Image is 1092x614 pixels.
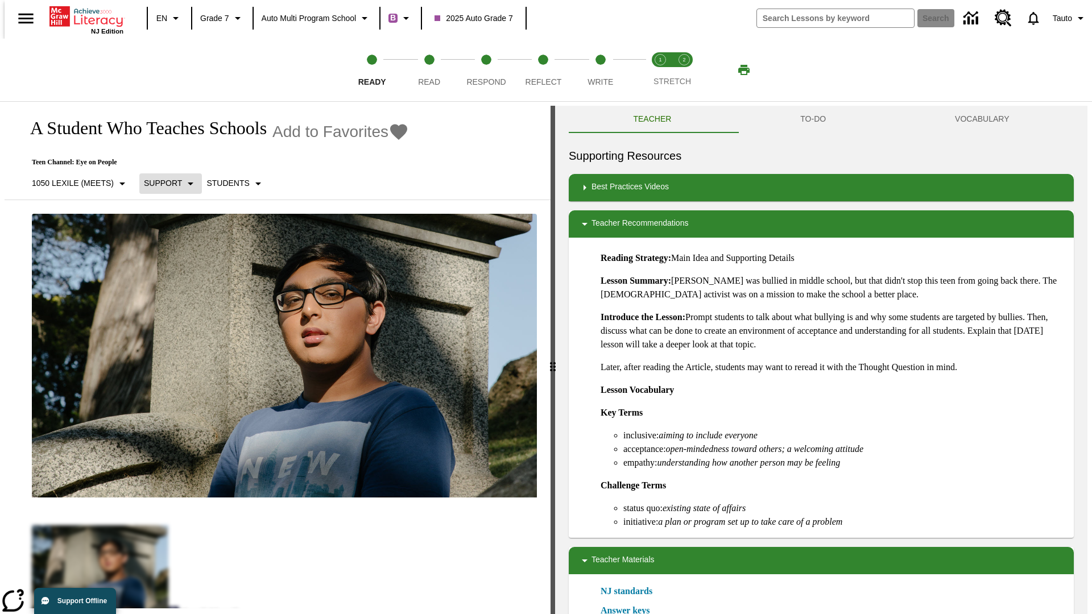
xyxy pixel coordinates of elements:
[257,8,377,28] button: School: Auto Multi program School, Select your school
[435,13,513,24] span: 2025 Auto Grade 7
[9,2,43,35] button: Open side menu
[18,158,409,167] p: Teen Channel: Eye on People
[569,210,1074,238] div: Teacher Recommendations
[623,442,1065,456] li: acceptance:
[18,118,267,139] h1: A Student Who Teaches Schools
[1053,13,1072,24] span: Tauto
[591,181,669,194] p: Best Practices Videos
[659,57,661,63] text: 1
[588,77,613,86] span: Write
[510,39,576,101] button: Reflect step 4 of 5
[5,106,551,608] div: reading
[569,547,1074,574] div: Teacher Materials
[1048,8,1092,28] button: Profile/Settings
[988,3,1019,34] a: Resource Center, Will open in new tab
[151,8,188,28] button: Language: EN, Select a language
[623,429,1065,442] li: inclusive:
[32,177,114,189] p: 1050 Lexile (Meets)
[601,312,685,322] strong: Introduce the Lesson:
[339,39,405,101] button: Ready step 1 of 5
[601,253,671,263] strong: Reading Strategy:
[418,77,440,86] span: Read
[726,60,762,80] button: Print
[453,39,519,101] button: Respond step 3 of 5
[34,588,116,614] button: Support Offline
[601,276,671,285] strong: Lesson Summary:
[569,106,736,133] button: Teacher
[569,174,1074,201] div: Best Practices Videos
[272,122,409,142] button: Add to Favorites - A Student Who Teaches Schools
[601,360,1065,374] p: Later, after reading the Article, students may want to reread it with the Thought Question in mind.
[156,13,167,24] span: EN
[32,214,537,498] img: A teenager is outside sitting near a large headstone in a cemetery.
[57,597,107,605] span: Support Offline
[551,106,555,614] div: Press Enter or Spacebar and then press right and left arrow keys to move the slider
[27,173,134,194] button: Select Lexile, 1050 Lexile (Meets)
[659,430,758,440] em: aiming to include everyone
[757,9,914,27] input: search field
[1019,3,1048,33] a: Notifications
[49,4,123,35] div: Home
[91,28,123,35] span: NJ Edition
[139,173,202,194] button: Scaffolds, Support
[891,106,1074,133] button: VOCABULARY
[623,456,1065,470] li: empathy:
[601,408,643,417] strong: Key Terms
[658,517,842,526] em: a plan or program set up to take care of a problem
[657,458,841,467] em: understanding how another person may be feeling
[682,57,685,63] text: 2
[202,173,269,194] button: Select Student
[663,503,746,513] em: existing state of affairs
[666,444,863,454] em: open-mindedness toward others; a welcoming attitude
[390,11,396,25] span: B
[196,8,249,28] button: Grade: Grade 7, Select a grade
[591,554,655,567] p: Teacher Materials
[272,123,388,141] span: Add to Favorites
[601,310,1065,351] p: Prompt students to talk about what bullying is and why some students are targeted by bullies. The...
[601,274,1065,301] p: [PERSON_NAME] was bullied in middle school, but that didn't stop this teen from going back there....
[653,77,691,86] span: STRETCH
[555,106,1087,614] div: activity
[569,147,1074,165] h6: Supporting Resources
[568,39,634,101] button: Write step 5 of 5
[206,177,249,189] p: Students
[623,501,1065,515] li: status quo:
[601,480,666,490] strong: Challenge Terms
[736,106,891,133] button: TO-DO
[601,584,659,598] a: NJ standards
[396,39,462,101] button: Read step 2 of 5
[358,77,386,86] span: Ready
[466,77,506,86] span: Respond
[569,106,1074,133] div: Instructional Panel Tabs
[601,251,1065,265] p: Main Idea and Supporting Details
[623,515,1065,529] li: initiative:
[200,13,229,24] span: Grade 7
[262,13,357,24] span: Auto Multi program School
[526,77,562,86] span: Reflect
[668,39,701,101] button: Stretch Respond step 2 of 2
[591,217,688,231] p: Teacher Recommendations
[601,385,674,395] strong: Lesson Vocabulary
[957,3,988,34] a: Data Center
[384,8,417,28] button: Boost Class color is purple. Change class color
[644,39,677,101] button: Stretch Read step 1 of 2
[144,177,182,189] p: Support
